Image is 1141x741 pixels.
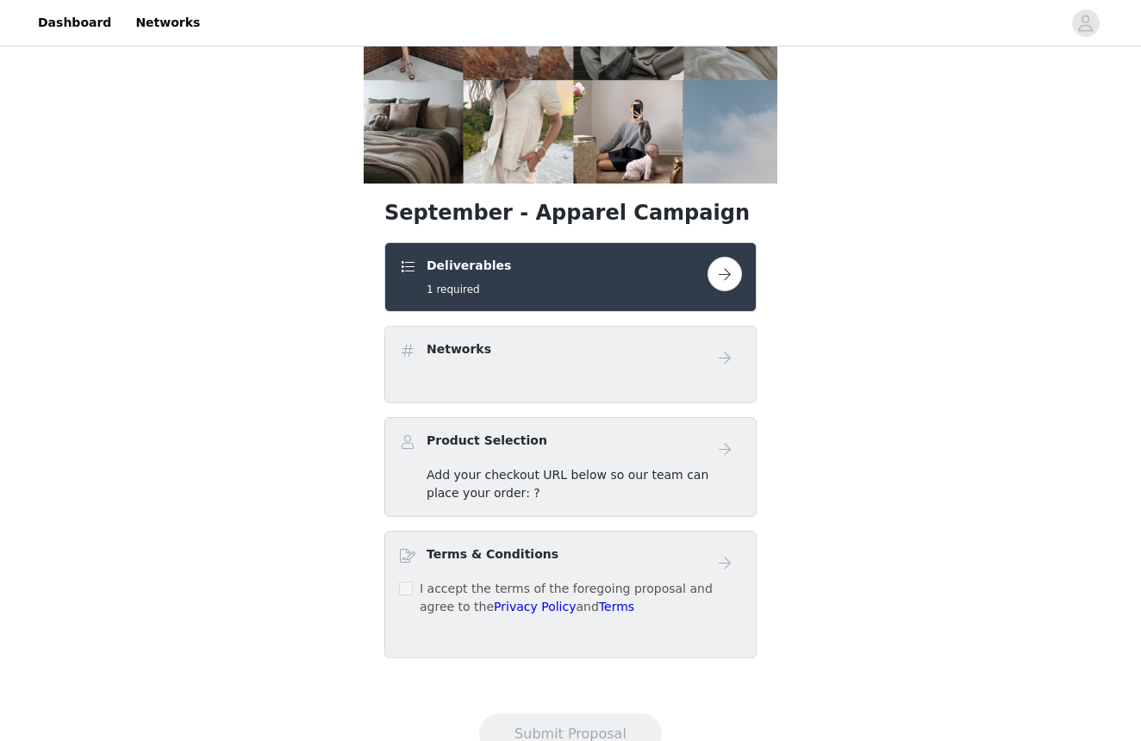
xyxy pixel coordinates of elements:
a: Privacy Policy [494,600,576,613]
div: Terms & Conditions [384,531,757,658]
h4: Terms & Conditions [427,545,558,564]
a: Dashboard [28,3,122,42]
h4: Deliverables [427,257,511,275]
div: Networks [384,326,757,403]
div: Deliverables [384,242,757,312]
h4: Product Selection [427,432,547,450]
a: Networks [125,3,210,42]
div: Product Selection [384,417,757,517]
a: Terms [599,600,634,613]
div: avatar [1077,9,1094,37]
h5: 1 required [427,282,511,297]
span: Add your checkout URL below so our team can place your order: ? [427,468,708,500]
h4: Networks [427,340,491,358]
p: I accept the terms of the foregoing proposal and agree to the and [420,580,742,616]
h1: September - Apparel Campaign [384,197,757,228]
